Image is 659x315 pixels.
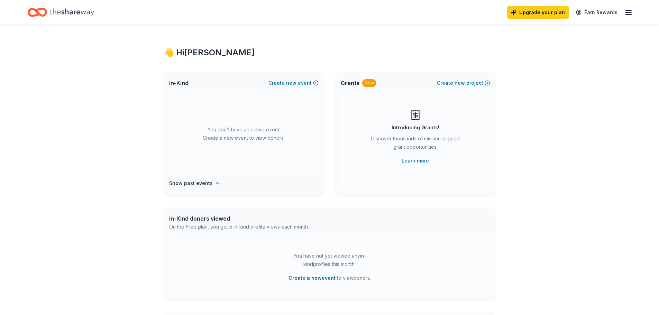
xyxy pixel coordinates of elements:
span: Grants [341,79,359,87]
span: to view donors . [289,274,371,282]
span: new [455,79,465,87]
div: Introducing Grants! [392,123,439,132]
a: Upgrade your plan [507,6,569,19]
div: 👋 Hi [PERSON_NAME] [164,47,496,58]
span: new [286,79,296,87]
div: You don't have an active event. Create a new event to view donors. [169,94,319,174]
div: In-Kind donors viewed [169,214,309,223]
button: Createnewevent [268,79,319,87]
button: Createnewproject [437,79,490,87]
button: Create a newevent [289,274,336,282]
h4: Show past events [169,179,213,187]
div: You have not yet viewed any in-kind profiles this month. [286,252,373,268]
button: Show past events [169,179,220,187]
div: Discover thousands of mission-aligned grant opportunities. [368,135,463,154]
a: Home [28,4,94,20]
a: Earn Rewards [572,6,622,19]
a: Learn more [402,157,429,165]
span: In-Kind [169,79,189,87]
div: On the Free plan, you get 5 in-kind profile views each month. [169,223,309,231]
div: New [362,79,376,87]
